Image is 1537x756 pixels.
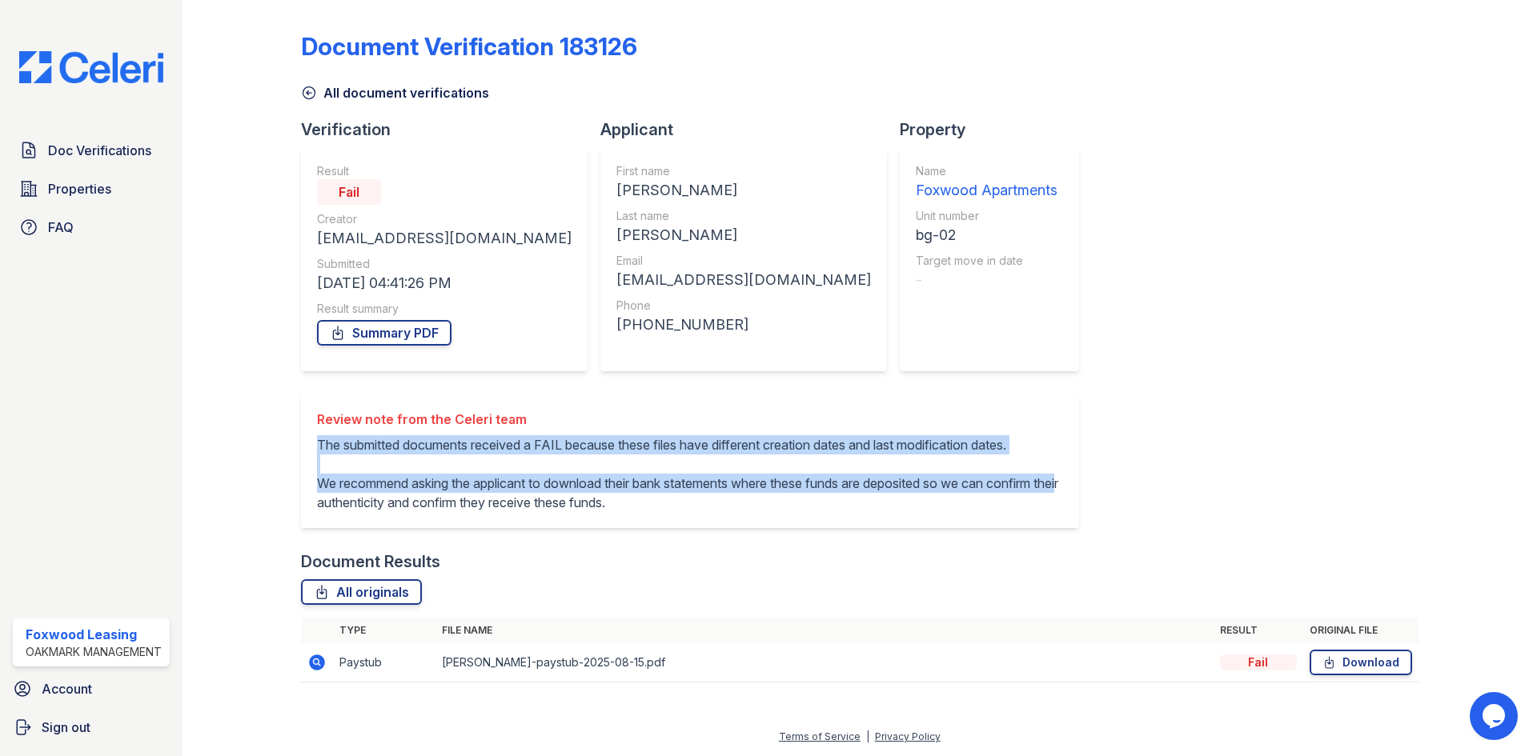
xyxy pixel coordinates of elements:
[916,253,1057,269] div: Target move in date
[435,643,1214,682] td: [PERSON_NAME]-paystub-2025-08-15.pdf
[616,253,871,269] div: Email
[616,269,871,291] div: [EMAIL_ADDRESS][DOMAIN_NAME]
[301,579,422,605] a: All originals
[317,227,572,250] div: [EMAIL_ADDRESS][DOMAIN_NAME]
[1214,618,1303,643] th: Result
[616,179,871,202] div: [PERSON_NAME]
[301,83,489,102] a: All document verifications
[916,179,1057,202] div: Foxwood Apartments
[916,208,1057,224] div: Unit number
[900,118,1092,141] div: Property
[317,272,572,294] div: [DATE] 04:41:26 PM
[48,218,74,237] span: FAQ
[1303,618,1419,643] th: Original file
[1470,692,1521,740] iframe: chat widget
[317,410,1063,429] div: Review note from the Celeri team
[317,301,572,317] div: Result summary
[616,163,871,179] div: First name
[42,679,92,698] span: Account
[13,211,170,243] a: FAQ
[317,163,572,179] div: Result
[616,208,871,224] div: Last name
[333,643,435,682] td: Paystub
[317,256,572,272] div: Submitted
[317,211,572,227] div: Creator
[26,625,162,644] div: Foxwood Leasing
[616,224,871,246] div: [PERSON_NAME]
[916,269,1057,291] div: -
[916,163,1057,202] a: Name Foxwood Apartments
[6,51,176,83] img: CE_Logo_Blue-a8612792a0a2168367f1c8372b55b34899dd931a85d93a1a3d3e32e68fde9ad4.png
[26,644,162,660] div: Oakmark Management
[616,298,871,314] div: Phone
[48,179,111,198] span: Properties
[779,730,861,742] a: Terms of Service
[916,163,1057,179] div: Name
[875,730,941,742] a: Privacy Policy
[435,618,1214,643] th: File name
[1220,654,1297,670] div: Fail
[317,320,451,346] a: Summary PDF
[301,32,637,61] div: Document Verification 183126
[6,673,176,705] a: Account
[6,711,176,743] a: Sign out
[317,179,381,205] div: Fail
[42,718,90,737] span: Sign out
[301,550,440,573] div: Document Results
[317,435,1063,512] p: The submitted documents received a FAIL because these files have different creation dates and las...
[616,314,871,336] div: [PHONE_NUMBER]
[1310,650,1412,675] a: Download
[13,173,170,205] a: Properties
[333,618,435,643] th: Type
[48,141,151,160] span: Doc Verifications
[600,118,900,141] div: Applicant
[866,730,869,742] div: |
[13,134,170,166] a: Doc Verifications
[916,224,1057,246] div: bg-02
[301,118,600,141] div: Verification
